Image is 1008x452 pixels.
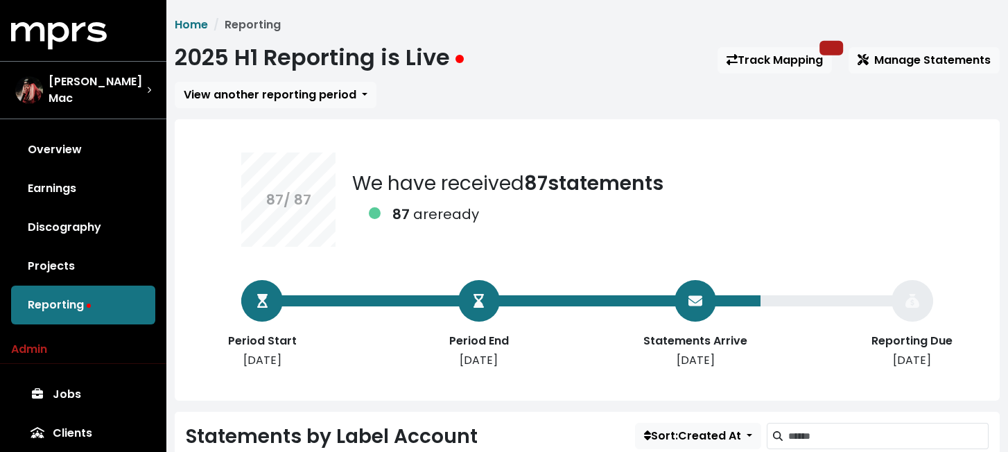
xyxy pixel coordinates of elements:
b: 87 [392,205,410,224]
b: 87 statements [524,170,663,197]
div: [DATE] [424,352,535,369]
button: Sort:Created At [635,423,761,449]
div: Statements Arrive [640,333,751,349]
input: Search label accounts [788,423,989,449]
div: [DATE] [207,352,318,369]
div: Period Start [207,333,318,349]
span: View another reporting period [184,87,356,103]
div: We have received [352,169,663,230]
img: The selected account / producer [15,76,43,104]
h1: 2025 H1 Reporting is Live [175,44,464,71]
button: Manage Statements [849,47,1000,73]
span: Manage Statements [858,52,991,68]
a: Discography [11,208,155,247]
div: [DATE] [640,352,751,369]
nav: breadcrumb [175,17,1000,33]
div: are ready [392,204,479,225]
div: Period End [424,333,535,349]
div: [DATE] [857,352,968,369]
a: Jobs [11,375,155,414]
a: Earnings [11,169,155,208]
div: Reporting Due [857,333,968,349]
h2: Statements by Label Account [186,425,478,449]
a: mprs logo [11,27,107,43]
span: Sort: Created At [644,428,741,444]
a: Home [175,17,208,33]
button: View another reporting period [175,82,376,108]
span: [PERSON_NAME] Mac [49,73,147,107]
li: Reporting [208,17,281,33]
a: Projects [11,247,155,286]
a: Track Mapping [718,47,832,73]
a: Overview [11,130,155,169]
